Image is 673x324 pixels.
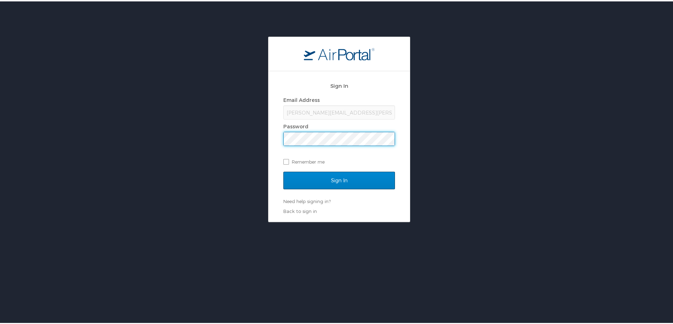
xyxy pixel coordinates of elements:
img: logo [304,46,374,59]
label: Remember me [283,155,395,166]
label: Email Address [283,96,320,102]
a: Need help signing in? [283,197,331,203]
a: Back to sign in [283,207,317,213]
input: Sign In [283,170,395,188]
label: Password [283,122,308,128]
h2: Sign In [283,80,395,88]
